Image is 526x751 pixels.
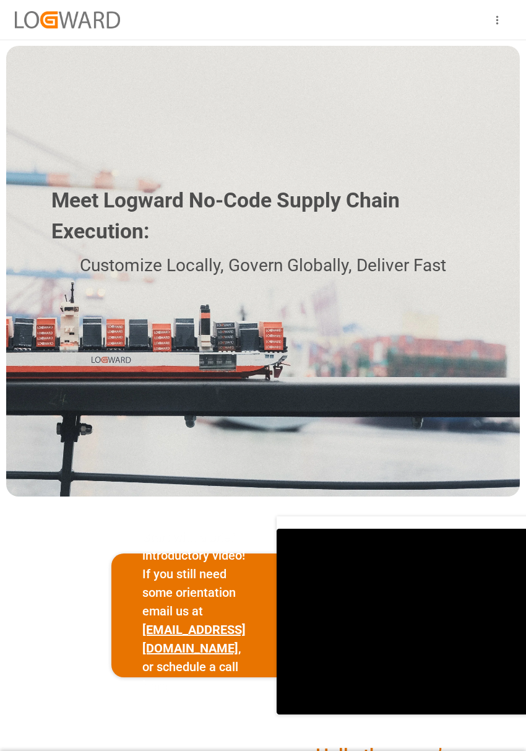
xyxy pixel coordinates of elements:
p: Customize Locally, Govern Globally, Deliver Fast [33,252,494,280]
button: show more [483,6,511,34]
p: Start with a brief introductory video! If you still need some orientation email us at , or schedu... [142,527,246,695]
h1: Meet Logward No-Code Supply Chain Execution: [51,185,494,248]
img: Logward_new_orange.png [15,11,120,28]
a: here [142,678,167,693]
a: [EMAIL_ADDRESS][DOMAIN_NAME] [142,622,246,656]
